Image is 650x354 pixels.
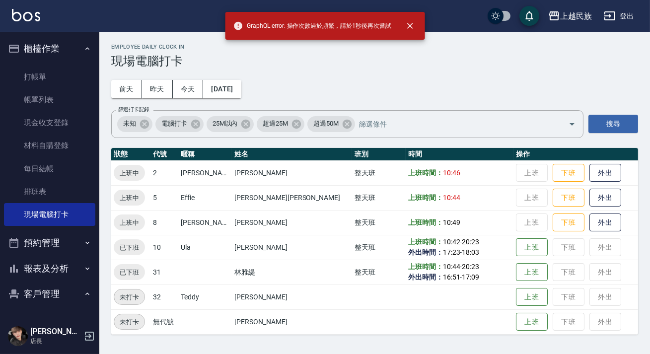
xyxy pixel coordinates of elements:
[443,218,460,226] span: 10:49
[111,54,638,68] h3: 現場電腦打卡
[352,148,406,161] th: 班別
[12,9,40,21] img: Logo
[114,267,145,278] span: 已下班
[111,80,142,98] button: 前天
[111,44,638,50] h2: Employee Daily Clock In
[560,10,592,22] div: 上越民族
[4,157,95,180] a: 每日結帳
[233,21,391,31] span: GraphQL error: 操作次數過於頻繁，請於1秒後再次嘗試
[203,80,241,98] button: [DATE]
[307,116,355,132] div: 超過50M
[150,235,178,260] td: 10
[443,273,460,281] span: 16:51
[406,148,513,161] th: 時間
[114,168,145,178] span: 上班中
[118,106,149,113] label: 篩選打卡記錄
[408,194,443,202] b: 上班時間：
[443,238,460,246] span: 10:42
[114,317,144,327] span: 未打卡
[232,148,352,161] th: 姓名
[4,36,95,62] button: 櫃檯作業
[4,88,95,111] a: 帳單列表
[178,160,232,185] td: [PERSON_NAME]
[406,235,513,260] td: - -
[600,7,638,25] button: 登出
[207,116,254,132] div: 25M以內
[178,210,232,235] td: [PERSON_NAME]
[519,6,539,26] button: save
[462,238,479,246] span: 20:23
[4,134,95,157] a: 材料自購登錄
[352,235,406,260] td: 整天班
[408,238,443,246] b: 上班時間：
[589,213,621,232] button: 外出
[4,66,95,88] a: 打帳單
[178,284,232,309] td: Teddy
[114,217,145,228] span: 上班中
[516,238,548,257] button: 上班
[150,148,178,161] th: 代號
[257,119,294,129] span: 超過25M
[553,213,584,232] button: 下班
[589,189,621,207] button: 外出
[232,309,352,334] td: [PERSON_NAME]
[114,193,145,203] span: 上班中
[553,164,584,182] button: 下班
[232,284,352,309] td: [PERSON_NAME]
[462,263,479,271] span: 20:23
[232,235,352,260] td: [PERSON_NAME]
[4,281,95,307] button: 客戶管理
[564,116,580,132] button: Open
[150,260,178,284] td: 31
[142,80,173,98] button: 昨天
[150,160,178,185] td: 2
[408,273,443,281] b: 外出時間：
[408,218,443,226] b: 上班時間：
[357,115,551,133] input: 篩選條件
[4,230,95,256] button: 預約管理
[232,260,352,284] td: 林雅緹
[588,115,638,133] button: 搜尋
[4,180,95,203] a: 排班表
[408,169,443,177] b: 上班時間：
[30,337,81,346] p: 店長
[178,235,232,260] td: Ula
[307,119,345,129] span: 超過50M
[232,185,352,210] td: [PERSON_NAME][PERSON_NAME]
[544,6,596,26] button: 上越民族
[117,116,152,132] div: 未知
[173,80,204,98] button: 今天
[114,242,145,253] span: 已下班
[589,164,621,182] button: 外出
[111,148,150,161] th: 狀態
[232,210,352,235] td: [PERSON_NAME]
[443,169,460,177] span: 10:46
[406,260,513,284] td: - -
[462,248,479,256] span: 18:03
[462,273,479,281] span: 17:09
[178,185,232,210] td: Effie
[178,148,232,161] th: 暱稱
[352,260,406,284] td: 整天班
[150,284,178,309] td: 32
[150,185,178,210] td: 5
[4,203,95,226] a: 現場電腦打卡
[30,327,81,337] h5: [PERSON_NAME]
[8,326,28,346] img: Person
[155,119,193,129] span: 電腦打卡
[4,111,95,134] a: 現金收支登錄
[443,194,460,202] span: 10:44
[513,148,638,161] th: 操作
[4,311,95,334] a: 客戶列表
[399,15,421,37] button: close
[516,263,548,282] button: 上班
[553,189,584,207] button: 下班
[516,313,548,331] button: 上班
[408,248,443,256] b: 外出時間：
[232,160,352,185] td: [PERSON_NAME]
[207,119,244,129] span: 25M以內
[516,288,548,306] button: 上班
[352,160,406,185] td: 整天班
[352,185,406,210] td: 整天班
[443,263,460,271] span: 10:44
